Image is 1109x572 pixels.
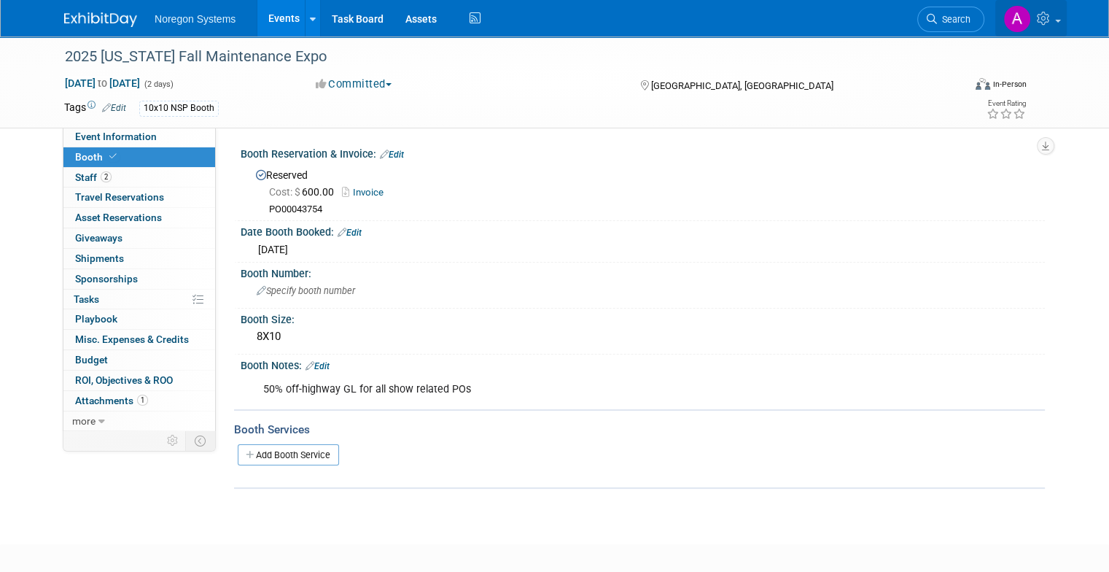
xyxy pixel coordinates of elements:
span: ROI, Objectives & ROO [75,374,173,386]
a: more [63,411,215,431]
a: Asset Reservations [63,208,215,228]
a: Playbook [63,309,215,329]
span: Travel Reservations [75,191,164,203]
td: Toggle Event Tabs [186,431,216,450]
span: 600.00 [269,186,340,198]
span: Specify booth number [257,285,355,296]
span: [DATE] [258,244,288,255]
a: Staff2 [63,168,215,188]
div: 2025 [US_STATE] Fall Maintenance Expo [60,44,945,70]
a: Booth [63,147,215,167]
span: Booth [75,151,120,163]
div: 10x10 NSP Booth [139,101,219,116]
span: [DATE] [DATE] [64,77,141,90]
button: Committed [311,77,397,92]
a: ROI, Objectives & ROO [63,371,215,390]
a: Edit [380,150,404,160]
span: [GEOGRAPHIC_DATA], [GEOGRAPHIC_DATA] [651,80,833,91]
span: (2 days) [143,80,174,89]
a: Travel Reservations [63,188,215,207]
span: Attachments [75,395,148,406]
div: 50% off-highway GL for all show related POs [253,375,889,404]
a: Add Booth Service [238,444,339,465]
span: Asset Reservations [75,212,162,223]
a: Tasks [63,290,215,309]
span: Shipments [75,252,124,264]
div: Booth Services [234,422,1045,438]
span: Giveaways [75,232,122,244]
td: Tags [64,100,126,117]
span: 2 [101,171,112,182]
a: Event Information [63,127,215,147]
div: Reserved [252,164,1034,216]
span: Staff [75,171,112,183]
a: Edit [102,103,126,113]
a: Budget [63,350,215,370]
div: Booth Size: [241,309,1045,327]
div: In-Person [992,79,1027,90]
div: 8X10 [252,325,1034,348]
span: Misc. Expenses & Credits [75,333,189,345]
img: Format-Inperson.png [976,78,990,90]
span: Search [937,14,970,25]
span: Event Information [75,131,157,142]
span: Cost: $ [269,186,302,198]
div: Event Rating [987,100,1026,107]
a: Attachments1 [63,391,215,411]
a: Giveaways [63,228,215,248]
span: Budget [75,354,108,366]
div: Event Format [884,76,1027,98]
span: Noregon Systems [155,13,236,25]
div: Date Booth Booked: [241,221,1045,240]
a: Misc. Expenses & Credits [63,330,215,349]
span: 1 [137,395,148,406]
span: Tasks [74,293,99,305]
div: Booth Notes: [241,355,1045,374]
span: to [96,77,109,89]
div: Booth Reservation & Invoice: [241,143,1045,162]
img: ExhibitDay [64,12,137,27]
a: Shipments [63,249,215,268]
a: Invoice [342,187,391,198]
span: Playbook [75,313,117,325]
a: Search [917,7,984,32]
a: Edit [306,361,330,371]
div: Booth Number: [241,263,1045,281]
img: Ali Connell [1003,5,1031,33]
span: more [72,415,96,427]
a: Edit [338,228,362,238]
div: PO00043754 [269,204,1034,216]
td: Personalize Event Tab Strip [160,431,186,450]
i: Booth reservation complete [109,152,117,161]
span: Sponsorships [75,273,138,285]
a: Sponsorships [63,269,215,289]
